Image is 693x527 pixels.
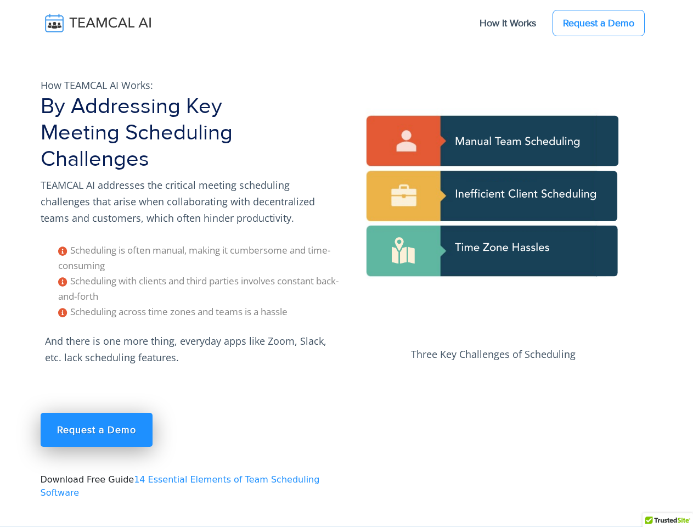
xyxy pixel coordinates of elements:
[41,328,340,370] p: And there is one more thing, everyday apps like Zoom, Slack, etc. lack scheduling features.
[353,66,633,346] img: pic
[58,304,340,319] li: Scheduling across time zones and teams is a hassle
[469,12,547,35] a: How It Works
[41,93,340,172] h1: By Addressing Key Meeting Scheduling Challenges
[41,474,320,498] a: 14 Essential Elements of Team Scheduling Software
[58,243,340,273] li: Scheduling is often manual, making it cumbersome and time-consuming
[41,413,153,447] a: Request a Demo
[34,66,347,526] div: Download Free Guide
[41,177,340,226] p: TEAMCAL AI addresses the critical meeting scheduling challenges that arise when collaborating wit...
[58,273,340,304] li: Scheduling with clients and third parties involves constant back-and-forth
[553,10,645,36] a: Request a Demo
[41,77,340,93] p: How TEAMCAL AI Works:
[353,346,633,362] p: Three Key Challenges of Scheduling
